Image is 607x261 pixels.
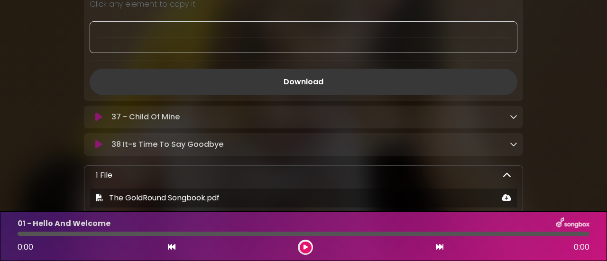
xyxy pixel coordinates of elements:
[111,139,223,150] p: 38 It-s Time To Say Goodbye
[18,218,110,229] p: 01 - Hello And Welcome
[556,217,589,230] img: songbox-logo-white.png
[18,242,33,252] span: 0:00
[574,242,589,253] span: 0:00
[90,69,517,95] a: Download
[109,192,220,203] span: The GoldRound Songbook.pdf
[96,170,112,181] p: 1 File
[111,111,180,123] p: 37 - Child Of Mine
